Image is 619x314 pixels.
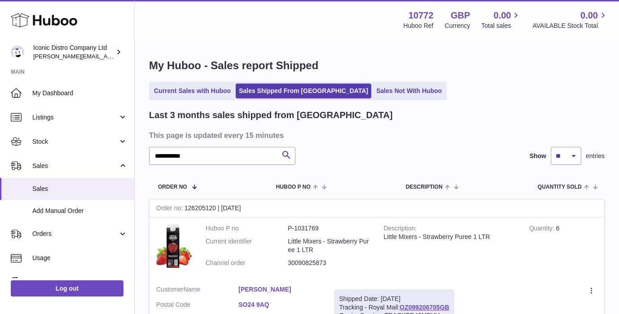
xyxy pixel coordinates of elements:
strong: Order no [156,204,184,214]
span: Stock [32,137,118,146]
div: Iconic Distro Company Ltd [33,44,114,61]
span: Order No [158,184,187,190]
dt: Current identifier [206,237,288,254]
span: Sales [32,162,118,170]
span: Add Manual Order [32,207,127,215]
dt: Postal Code [156,301,238,311]
img: paul@iconicdistro.com [11,45,24,59]
span: 0.00 [580,9,598,22]
a: Sales Shipped From [GEOGRAPHIC_DATA] [236,84,371,98]
a: Log out [11,280,123,296]
dd: Little Mixers - Strawberry Puree 1 LTR [288,237,370,254]
div: Currency [445,22,470,30]
span: Total sales [481,22,521,30]
a: OZ099206705GB [399,304,449,311]
a: Current Sales with Huboo [151,84,234,98]
img: 1739278609.jpg [156,224,192,268]
strong: Description [384,225,417,234]
span: Sales [32,185,127,193]
h3: This page is updated every 15 minutes [149,130,602,140]
label: Show [530,152,546,160]
span: [PERSON_NAME][EMAIL_ADDRESS][DOMAIN_NAME] [33,53,180,60]
span: Orders [32,230,118,238]
h2: Last 3 months sales shipped from [GEOGRAPHIC_DATA] [149,109,393,121]
span: 0.00 [494,9,511,22]
strong: 10772 [408,9,434,22]
div: Huboo Ref [404,22,434,30]
dd: P-1031769 [288,224,370,233]
span: Description [406,184,443,190]
a: 0.00 Total sales [481,9,521,30]
a: [PERSON_NAME] [238,285,320,294]
div: Shipped Date: [DATE] [339,295,449,303]
span: Listings [32,113,118,122]
a: 0.00 AVAILABLE Stock Total [532,9,608,30]
span: Customer [156,286,184,293]
span: Quantity Sold [538,184,582,190]
a: SO24 9AQ [238,301,320,309]
dt: Name [156,285,238,296]
span: My Dashboard [32,89,127,97]
dd: 30090825873 [288,259,370,267]
dt: Huboo P no [206,224,288,233]
div: 126205120 | [DATE] [149,199,604,217]
h1: My Huboo - Sales report Shipped [149,58,605,73]
span: AVAILABLE Stock Total [532,22,608,30]
strong: Quantity [529,225,556,234]
td: 6 [522,217,604,279]
dt: Channel order [206,259,288,267]
a: Sales Not With Huboo [373,84,445,98]
span: Huboo P no [276,184,311,190]
span: entries [586,152,605,160]
strong: GBP [451,9,470,22]
div: Little Mixers - Strawberry Puree 1 LTR [384,233,516,241]
span: Usage [32,254,127,262]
